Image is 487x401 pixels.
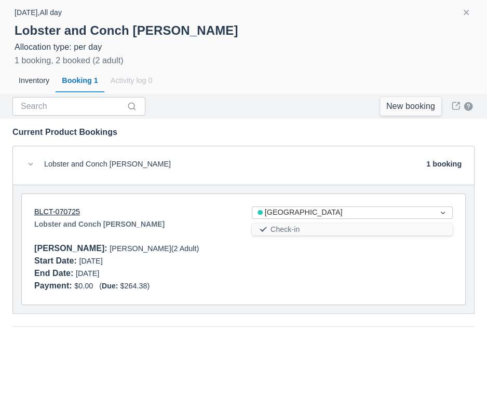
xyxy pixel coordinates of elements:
[34,244,110,253] div: [PERSON_NAME] :
[426,159,462,173] div: 1 booking
[34,218,165,230] strong: Lobster and Conch [PERSON_NAME]
[380,97,441,116] a: New booking
[34,267,235,280] div: [DATE]
[34,256,79,265] div: Start Date :
[15,42,472,52] div: Allocation type: per day
[34,269,76,278] div: End Date :
[102,282,120,290] div: Due:
[34,281,74,290] div: Payment :
[34,242,453,255] div: [PERSON_NAME] (2 Adult)
[258,207,428,218] div: [GEOGRAPHIC_DATA]
[44,159,171,173] div: Lobster and Conch [PERSON_NAME]
[21,97,125,116] input: Search
[34,208,80,216] a: BLCT-070725
[252,223,453,236] button: Check-in
[56,69,104,93] div: Booking 1
[15,23,238,37] strong: Lobster and Conch [PERSON_NAME]
[12,127,475,137] div: Current Product Bookings
[34,280,453,292] div: $0.00
[438,208,448,218] span: Dropdown icon
[12,69,56,93] div: Inventory
[15,54,124,67] div: 1 booking, 2 booked (2 adult)
[99,282,150,290] span: ( $264.38 )
[34,255,235,267] div: [DATE]
[15,6,62,19] div: [DATE] , All day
